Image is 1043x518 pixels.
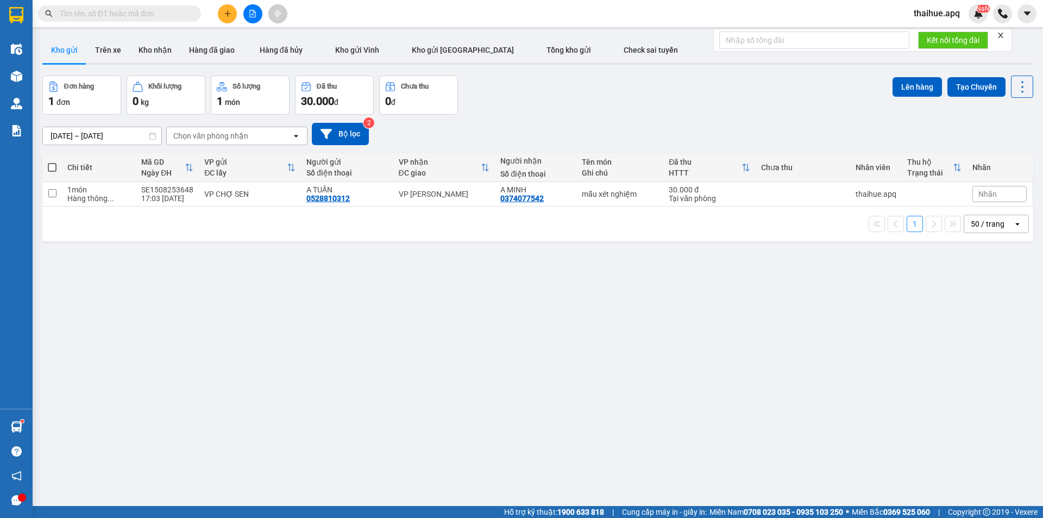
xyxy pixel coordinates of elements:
strong: 1900 633 818 [557,508,604,516]
div: Nhãn [972,163,1027,172]
span: search [45,10,53,17]
button: aim [268,4,287,23]
button: Bộ lọc [312,123,369,145]
div: 0374077542 [500,194,544,203]
button: Đơn hàng1đơn [42,76,121,115]
div: Mã GD [141,158,185,166]
div: Thu hộ [907,158,953,166]
div: Hàng thông thường [67,194,130,203]
th: Toggle SortBy [902,153,967,182]
span: caret-down [1022,9,1032,18]
div: mẫu xét nghiệm [582,190,658,198]
button: Chưa thu0đ [379,76,458,115]
strong: 0369 525 060 [883,508,930,516]
span: đ [391,98,395,107]
div: VP CHỢ SEN [204,190,296,198]
th: Toggle SortBy [663,153,756,182]
div: Chọn văn phòng nhận [173,130,248,141]
span: | [612,506,614,518]
span: Miền Nam [709,506,843,518]
span: Cung cấp máy in - giấy in: [622,506,707,518]
span: Hỗ trợ kỹ thuật: [504,506,604,518]
img: icon-new-feature [973,9,983,18]
div: VP gửi [204,158,287,166]
div: Nhân viên [856,163,896,172]
span: message [11,495,22,505]
button: Khối lượng0kg [127,76,205,115]
img: phone-icon [998,9,1008,18]
button: Lên hàng [893,77,942,97]
div: Đã thu [317,83,337,90]
img: solution-icon [11,125,22,136]
input: Nhập số tổng đài [719,32,909,49]
svg: open [292,132,300,140]
img: warehouse-icon [11,421,22,433]
sup: 1 [21,420,24,423]
div: Chưa thu [761,163,845,172]
div: Tên món [582,158,658,166]
div: Khối lượng [148,83,181,90]
span: 1 [48,95,54,108]
span: plus [224,10,231,17]
th: Toggle SortBy [136,153,199,182]
span: Miền Bắc [852,506,930,518]
span: 0 [385,95,391,108]
th: Toggle SortBy [393,153,495,182]
span: close [997,32,1004,39]
div: A MINH [500,185,571,194]
div: 30.000 đ [669,185,750,194]
button: Trên xe [86,37,130,63]
div: VP [PERSON_NAME] [399,190,490,198]
span: question-circle [11,446,22,457]
span: | [938,506,940,518]
button: Đã thu30.000đ [295,76,374,115]
svg: open [1013,220,1022,228]
div: Số điện thoại [306,168,388,177]
span: ⚪️ [846,510,849,514]
span: Kho gửi [GEOGRAPHIC_DATA] [412,46,514,54]
div: Số lượng [233,83,260,90]
div: 17:03 [DATE] [141,194,193,203]
input: Select a date range. [43,127,161,145]
button: Kho nhận [130,37,180,63]
span: Kho gửi Vinh [335,46,379,54]
div: SE1508253648 [141,185,193,194]
div: Số điện thoại [500,170,571,178]
span: aim [274,10,281,17]
button: caret-down [1017,4,1036,23]
div: Người nhận [500,157,571,165]
div: Đơn hàng [64,83,94,90]
span: notification [11,471,22,481]
div: thaihue.apq [856,190,896,198]
span: copyright [983,508,990,516]
div: ĐC lấy [204,168,287,177]
div: Chi tiết [67,163,130,172]
span: đơn [56,98,70,107]
button: file-add [243,4,262,23]
span: 1 [217,95,223,108]
sup: NaN [976,5,990,13]
button: 1 [907,216,923,232]
div: HTTT [669,168,742,177]
div: 50 / trang [971,219,1004,229]
button: plus [218,4,237,23]
span: món [225,98,240,107]
div: ĐC giao [399,168,481,177]
img: warehouse-icon [11,98,22,109]
button: Kho gửi [42,37,86,63]
div: Ngày ĐH [141,168,185,177]
span: đ [334,98,338,107]
button: Tạo Chuyến [947,77,1006,97]
span: kg [141,98,149,107]
div: Trạng thái [907,168,953,177]
input: Tìm tên, số ĐT hoặc mã đơn [60,8,188,20]
img: logo-vxr [9,7,23,23]
button: Hàng đã giao [180,37,243,63]
img: warehouse-icon [11,71,22,82]
span: 0 [133,95,139,108]
span: 30.000 [301,95,334,108]
div: VP nhận [399,158,481,166]
span: Tổng kho gửi [546,46,591,54]
span: ... [108,194,114,203]
span: Check sai tuyến [624,46,678,54]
